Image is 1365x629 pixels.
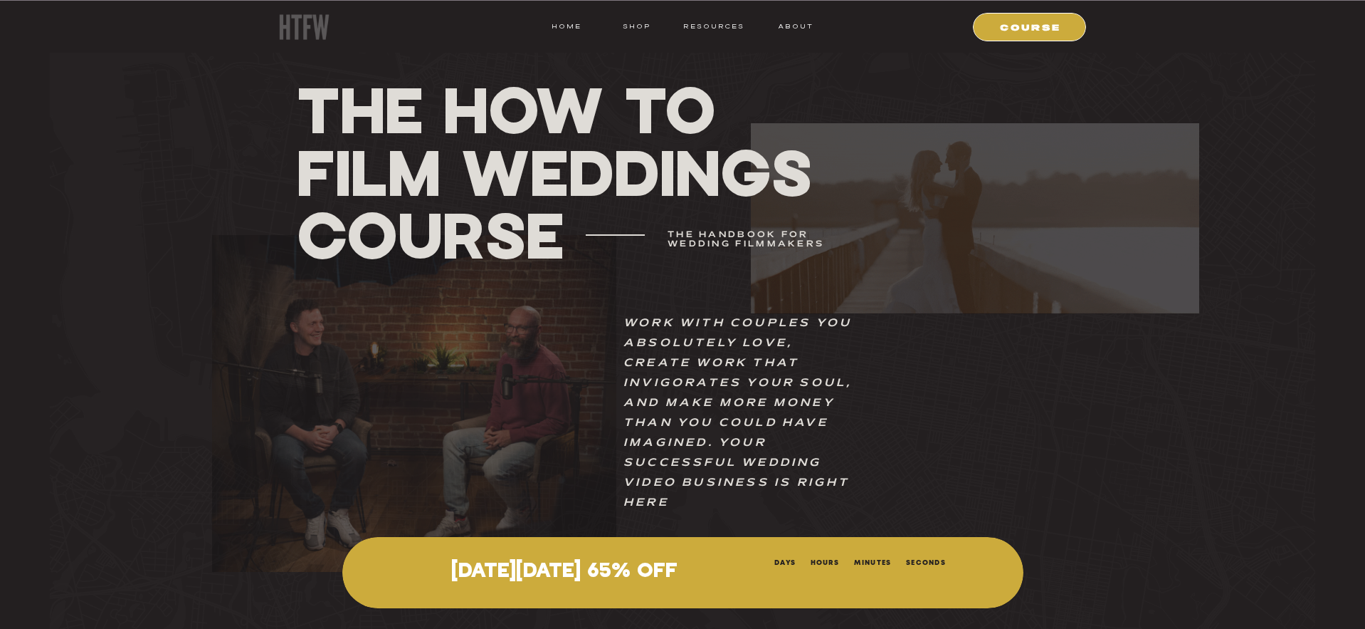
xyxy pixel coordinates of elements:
a: ABOUT [777,20,813,33]
p: [DATE][DATE] 65% OFF [375,561,753,583]
li: Days [774,556,796,567]
li: Seconds [906,556,946,567]
a: HOME [552,20,581,33]
li: Hours [811,556,840,567]
h1: THE How To Film Weddings Course [297,78,821,266]
a: shop [608,20,665,33]
a: COURSE [982,20,1079,33]
i: Work with couples you absolutely love, create work that invigorates your soul, and make more mone... [623,318,853,508]
li: Minutes [854,556,892,567]
a: resources [678,20,744,33]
